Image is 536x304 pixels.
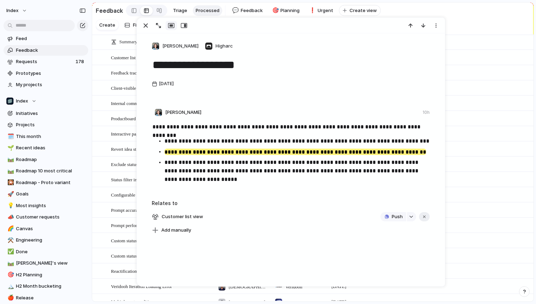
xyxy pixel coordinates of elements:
[4,166,88,176] div: 🛤️Roadmap 10 most critical
[7,271,12,279] div: 🎯
[4,270,88,280] a: 🎯H2 Planning
[4,293,88,303] a: 🍎Release
[149,225,194,235] button: Add manually
[111,131,159,137] span: Interactive page recording
[4,120,88,130] a: Projects
[6,271,13,278] button: 🎯
[4,200,88,211] a: 💡Most insights
[16,225,86,232] span: Canvas
[16,214,86,221] span: Customer requests
[16,179,86,186] span: Roadmap - Proto variant
[4,108,88,119] a: Initiatives
[6,225,13,232] button: 🌈
[7,144,12,152] div: 🌱
[203,40,235,52] button: Higharc
[3,5,31,16] button: Index
[4,68,88,79] a: Prototypes
[231,7,238,14] button: 💬
[4,143,88,153] a: 🌱Recent ideas
[4,177,88,188] a: 🎇Roadmap - Proto variant
[232,6,237,15] div: 💬
[6,156,13,163] button: 🛤️
[165,109,201,116] span: [PERSON_NAME]
[4,45,88,56] a: Feedback
[6,248,13,255] button: ✅
[4,131,88,142] a: 🗓️This month
[4,258,88,269] div: 🛤️[PERSON_NAME]'s view
[162,43,199,50] span: [PERSON_NAME]
[193,5,222,16] a: Processed
[6,144,13,151] button: 🌱
[16,202,86,209] span: Most insights
[6,283,13,290] button: 🏔️
[308,7,315,14] button: ❗
[4,79,88,90] a: My projects
[16,81,86,88] span: My projects
[16,58,73,65] span: Requests
[4,281,88,292] a: 🏔️H2 Month bucketing
[4,154,88,165] a: 🛤️Roadmap
[216,43,233,50] span: Higharc
[16,260,86,267] span: [PERSON_NAME]'s view
[170,5,190,16] a: Triage
[4,33,88,44] a: Feed
[6,167,13,175] button: 🛤️
[4,96,88,106] button: Index
[111,101,145,106] span: Internal comments
[4,235,88,245] a: ⚒️Engineering
[16,70,86,77] span: Prototypes
[96,20,119,31] button: Create
[161,227,191,234] span: Add manually
[4,223,88,234] div: 🌈Canvas
[133,22,146,29] span: Fields
[6,214,13,221] button: 📣
[152,199,430,207] h3: Relates to
[7,282,12,291] div: 🏔️
[16,121,86,128] span: Projects
[285,283,302,291] span: Veridooh
[7,167,12,175] div: 🛤️
[160,212,205,222] span: Customer list view
[241,7,263,14] span: Feedback
[7,155,12,164] div: 🛤️
[111,177,158,182] span: Status filter in Ideas view
[16,248,86,255] span: Done
[305,5,336,16] a: ❗Urgent
[99,22,115,29] span: Create
[16,133,86,140] span: This month
[16,271,86,278] span: H2 Planning
[16,35,86,42] span: Feed
[16,190,86,198] span: Goals
[7,259,12,267] div: 🛤️
[7,236,12,244] div: ⚒️
[271,7,278,14] button: 🎯
[150,40,200,52] button: [PERSON_NAME]
[392,213,403,220] span: Push
[111,55,146,60] span: Customer list view
[173,7,187,14] span: Triage
[7,225,12,233] div: 🌈
[7,294,12,302] div: 🍎
[6,260,13,267] button: 🛤️
[6,294,13,302] button: 🍎
[6,179,13,186] button: 🎇
[6,190,13,198] button: 🚀
[272,6,277,15] div: 🎯
[150,78,175,89] button: [DATE]
[309,6,314,15] div: ❗
[119,38,138,45] span: Summary
[16,237,86,244] span: Engineering
[268,5,303,16] div: 🎯Planning
[4,189,88,199] a: 🚀Goals
[7,178,12,187] div: 🎇
[16,156,86,163] span: Roadmap
[96,6,123,15] h2: Feedback
[196,7,219,14] span: Processed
